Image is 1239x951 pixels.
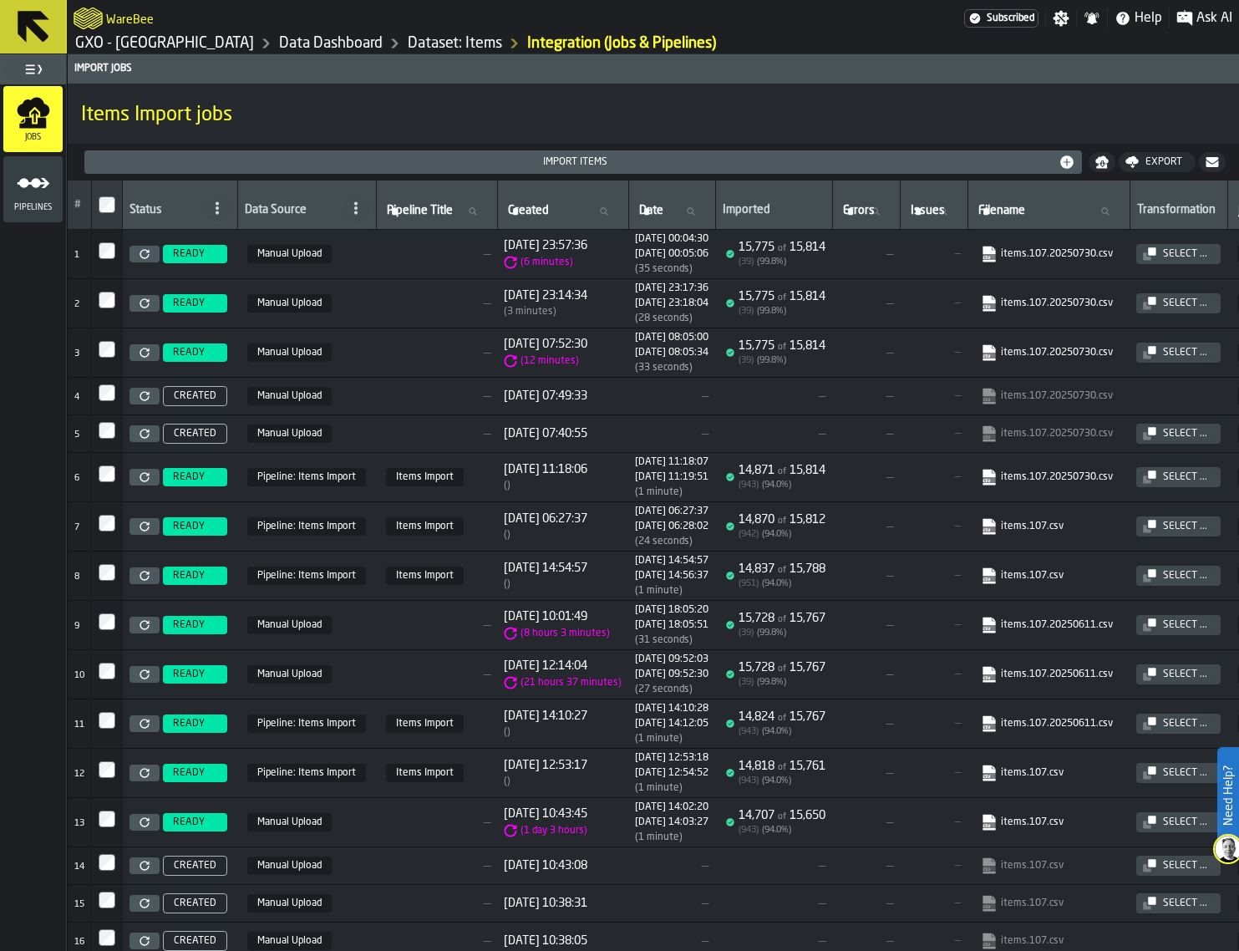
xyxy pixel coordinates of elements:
[383,618,490,632] span: —
[911,204,945,217] span: label
[504,338,587,351] span: [DATE] 07:52:30
[1156,248,1214,260] div: Select ...
[160,931,231,951] a: CREATED
[987,13,1034,24] span: Subscribed
[635,263,708,275] div: Import duration (start to completion)
[977,384,1120,408] span: items.107.20250730.csv
[99,465,115,482] input: InputCheckbox-label-react-aria4989974645-:r33:
[739,241,825,254] div: 15,775 15,814
[906,570,961,582] span: —
[160,616,231,634] a: READY
[99,292,115,308] label: InputCheckbox-label-react-aria4989974645-:r2v:
[1136,856,1221,876] button: button-Select ...
[762,579,791,588] span: ( 94.0 %)
[160,665,231,684] a: READY
[99,761,115,778] label: InputCheckbox-label-react-aria4989974645-:r39:
[173,570,205,582] span: READY
[635,248,708,260] div: Completed at 1755126306500
[981,344,1113,361] a: link-to-https://s3.eu-west-1.amazonaws.com/import.app.warebee.com/31b18ce6-d4d5-4e04-aaa0-ef5fd61...
[74,393,79,402] span: 4
[635,332,708,343] div: Started at 1755068700960
[99,564,115,581] input: InputCheckbox-label-react-aria4989974645-:r35:
[978,204,1025,217] span: label
[99,712,115,729] input: InputCheckbox-label-react-aria4989974645-:r38:
[99,613,115,630] input: InputCheckbox-label-react-aria4989974645-:r36:
[247,425,332,443] span: Manual Upload
[173,669,205,680] span: READY
[173,471,205,483] span: READY
[74,622,79,631] span: 9
[977,854,1120,877] span: items.107.csv
[981,666,1113,683] a: link-to-https://s3.eu-west-1.amazonaws.com/import.app.warebee.com/70e65a9e-b28b-4521-a6c5-db05f59...
[505,201,622,222] input: label
[839,247,893,261] span: —
[1136,812,1221,832] button: button-Select ...
[1108,8,1169,28] label: button-toggle-Help
[160,893,231,913] a: CREATED
[762,530,791,539] span: ( 94.0 %)
[977,422,1120,445] span: items.107.20250730.csv
[386,715,464,733] span: Items Import
[839,346,893,359] span: —
[778,244,786,253] span: of
[74,474,79,483] span: 6
[1136,343,1221,363] button: button-Select ...
[1119,152,1196,172] button: button-Export
[739,257,754,267] span: ( 39 )
[778,566,786,575] span: of
[173,521,205,532] span: READY
[504,610,610,623] span: [DATE] 10:01:49
[739,562,825,576] div: 14,837 15,788
[635,389,708,403] span: —
[160,245,231,263] a: READY
[1156,860,1214,872] div: Select ...
[504,627,610,640] div: Time between creation and start (import delay / Re-Import)
[981,425,1113,442] a: link-to-null
[739,628,754,638] span: ( 39 )
[635,634,708,646] div: Import duration (start to completion)
[981,715,1113,732] a: link-to-https://s3.eu-west-1.amazonaws.com/import.app.warebee.com/42a09a10-4ed4-432a-8cc9-098abaf...
[1136,763,1221,783] button: button-Select ...
[906,471,961,483] span: —
[247,764,366,782] span: b3cdd4e0-2a8f-4036-8495-39f1fde6cb7a
[173,619,205,631] span: READY
[408,34,502,53] a: link-to-/wh/i/ae0cd702-8cb1-4091-b3be-0aee77957c79/data/items/
[906,347,961,359] span: —
[1136,566,1221,586] button: button-Select ...
[762,481,791,490] span: ( 94.0 %)
[99,422,115,439] label: InputCheckbox-label-react-aria4989974645-:r32:
[173,248,205,260] span: READY
[99,341,115,358] input: InputCheckbox-label-react-aria4989974645-:r30:
[757,257,786,267] span: ( 99.8 %)
[74,251,79,260] span: 1
[636,201,708,222] input: label
[247,715,366,733] span: b3cdd4e0-2a8f-4036-8495-39f1fde6cb7a
[778,615,786,624] span: of
[160,715,231,733] a: READY
[99,196,115,213] input: InputCheckbox-label-react-aria4989974645-:r2j:
[160,567,231,585] a: READY
[757,628,786,638] span: ( 99.8 %)
[99,929,115,946] label: InputCheckbox-label-react-aria4989974645-:r3d:
[906,248,961,260] span: —
[99,384,115,401] label: InputCheckbox-label-react-aria4989974645-:r31:
[68,54,1239,84] header: Import Jobs
[173,298,205,309] span: READY
[174,428,216,440] span: CREATED
[981,617,1113,633] a: link-to-https://s3.eu-west-1.amazonaws.com/import.app.warebee.com/6bc4944a-918c-4e80-bc78-0c735f6...
[75,34,254,53] a: link-to-/wh/i/ae0cd702-8cb1-4091-b3be-0aee77957c79
[1196,8,1232,28] span: Ask AI
[1136,714,1221,734] button: button-Select ...
[247,387,332,405] span: Manual Upload
[74,572,79,582] span: 8
[99,811,115,827] input: InputCheckbox-label-react-aria4989974645-:r3a:
[3,203,63,212] span: Pipelines
[174,860,216,872] span: CREATED
[160,343,231,362] a: READY
[977,515,1120,538] span: items.107.csv
[1156,669,1214,680] div: Select ...
[504,512,587,526] span: [DATE] 06:27:37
